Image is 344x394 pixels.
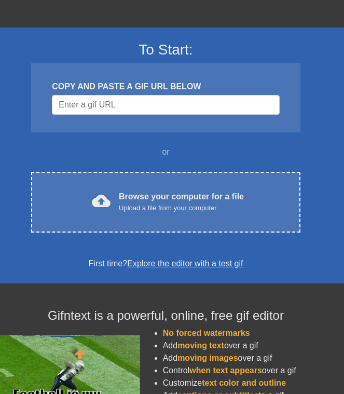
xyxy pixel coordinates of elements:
a: Explore the editor with a test gif [127,259,243,268]
span: No forced watermarks [163,329,250,337]
span: moving images [177,354,238,362]
span: cloud_upload [92,192,111,210]
div: Browse your computer for a file [119,191,244,213]
span: moving text [177,341,224,350]
span: text color and outline [202,378,286,387]
input: Username [52,95,279,115]
div: Upload a file from your computer [119,203,244,213]
span: when text appears [189,366,262,375]
div: or [11,146,321,158]
div: COPY AND PASTE A GIF URL BELOW [52,80,279,93]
